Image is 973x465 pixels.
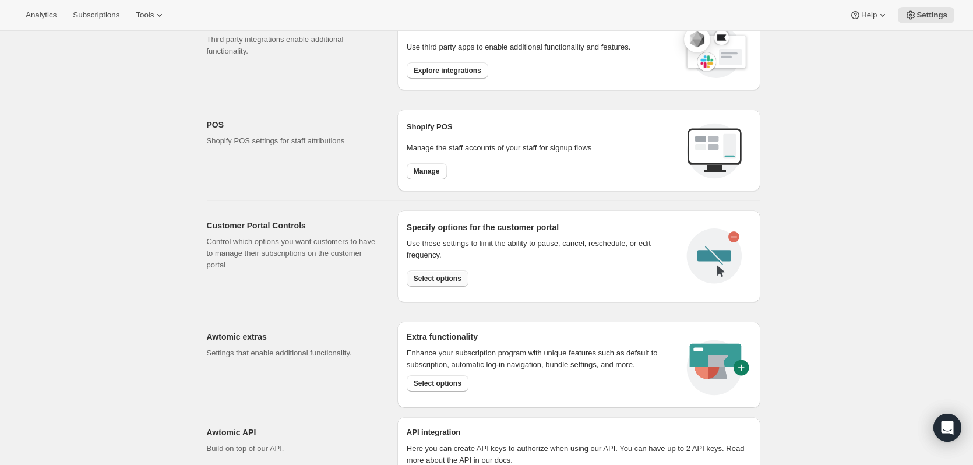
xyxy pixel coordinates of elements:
[407,238,678,261] div: Use these settings to limit the ability to pause, cancel, reschedule, or edit frequency.
[207,427,379,438] h2: Awtomic API
[933,414,961,442] div: Open Intercom Messenger
[407,270,468,287] button: Select options
[207,331,379,343] h2: Awtomic extras
[207,443,379,455] p: Build on top of our API.
[207,220,379,231] h2: Customer Portal Controls
[407,331,478,343] h2: Extra functionality
[207,347,379,359] p: Settings that enable additional functionality.
[136,10,154,20] span: Tools
[407,347,673,371] p: Enhance your subscription program with unique features such as default to subscription, automatic...
[407,62,488,79] button: Explore integrations
[207,34,379,57] p: Third party integrations enable additional functionality.
[207,236,379,271] p: Control which options you want customers to have to manage their subscriptions on the customer po...
[66,7,126,23] button: Subscriptions
[129,7,172,23] button: Tools
[414,167,440,176] span: Manage
[407,221,678,233] h2: Specify options for the customer portal
[19,7,64,23] button: Analytics
[842,7,896,23] button: Help
[898,7,954,23] button: Settings
[916,10,947,20] span: Settings
[407,142,678,154] p: Manage the staff accounts of your staff for signup flows
[407,163,447,179] button: Manage
[407,427,751,438] h2: API integration
[73,10,119,20] span: Subscriptions
[26,10,57,20] span: Analytics
[207,135,379,147] p: Shopify POS settings for staff attributions
[407,41,672,53] p: Use third party apps to enable additional functionality and features.
[414,274,461,283] span: Select options
[207,119,379,131] h2: POS
[407,121,678,133] h2: Shopify POS
[414,66,481,75] span: Explore integrations
[414,379,461,388] span: Select options
[407,375,468,392] button: Select options
[861,10,877,20] span: Help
